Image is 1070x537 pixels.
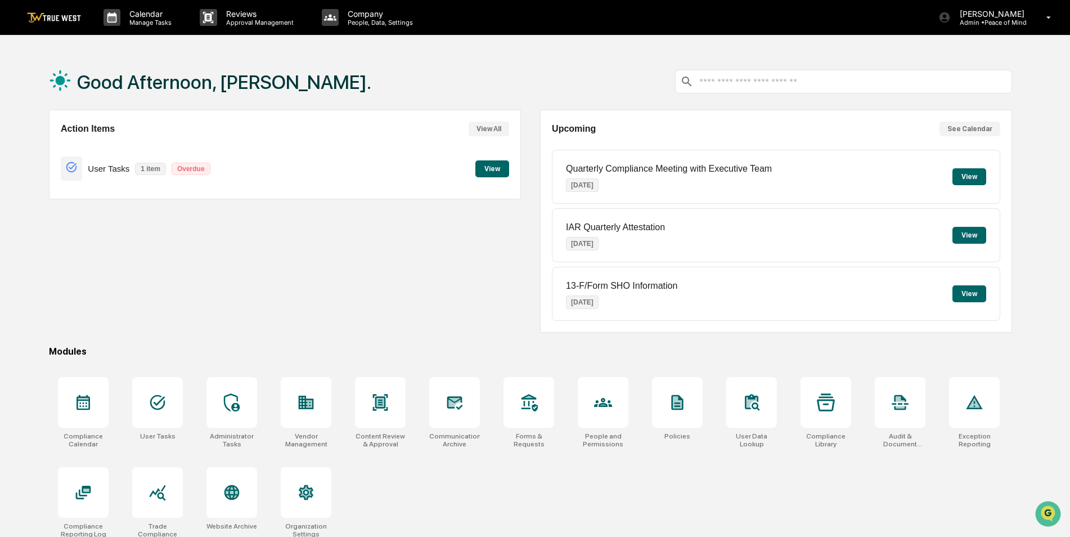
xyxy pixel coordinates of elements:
[952,227,986,244] button: View
[664,432,690,440] div: Policies
[38,86,185,97] div: Start new chat
[58,432,109,448] div: Compliance Calendar
[11,143,20,152] div: 🖐️
[93,142,140,153] span: Attestations
[1034,500,1064,530] iframe: Open customer support
[38,97,142,106] div: We're available if you need us!
[281,432,331,448] div: Vendor Management
[552,124,596,134] h2: Upcoming
[77,71,371,93] h1: Good Afternoon, [PERSON_NAME].
[339,19,419,26] p: People, Data, Settings
[578,432,628,448] div: People and Permissions
[566,164,772,174] p: Quarterly Compliance Meeting with Executive Team
[355,432,406,448] div: Content Review & Approval
[23,142,73,153] span: Preclearance
[120,19,177,26] p: Manage Tasks
[566,222,665,232] p: IAR Quarterly Attestation
[726,432,777,448] div: User Data Lookup
[875,432,925,448] div: Audit & Document Logs
[566,296,599,309] p: [DATE]
[951,19,1030,26] p: Admin • Peace of Mind
[7,159,75,179] a: 🔎Data Lookup
[217,19,299,26] p: Approval Management
[952,285,986,302] button: View
[191,89,205,103] button: Start new chat
[206,522,257,530] div: Website Archive
[11,164,20,173] div: 🔎
[949,432,1000,448] div: Exception Reporting
[801,432,851,448] div: Compliance Library
[939,122,1000,136] button: See Calendar
[77,137,144,158] a: 🗄️Attestations
[475,163,509,173] a: View
[951,9,1030,19] p: [PERSON_NAME]
[429,432,480,448] div: Communications Archive
[566,237,599,250] p: [DATE]
[82,143,91,152] div: 🗄️
[11,24,205,42] p: How can we help?
[469,122,509,136] button: View All
[172,163,210,175] p: Overdue
[339,9,419,19] p: Company
[23,163,71,174] span: Data Lookup
[217,9,299,19] p: Reviews
[88,164,129,173] p: User Tasks
[120,9,177,19] p: Calendar
[61,124,115,134] h2: Action Items
[206,432,257,448] div: Administrator Tasks
[566,178,599,192] p: [DATE]
[7,137,77,158] a: 🖐️Preclearance
[79,190,136,199] a: Powered byPylon
[27,12,81,23] img: logo
[140,432,176,440] div: User Tasks
[475,160,509,177] button: View
[112,191,136,199] span: Pylon
[503,432,554,448] div: Forms & Requests
[11,86,32,106] img: 1746055101610-c473b297-6a78-478c-a979-82029cc54cd1
[49,346,1012,357] div: Modules
[135,163,166,175] p: 1 item
[952,168,986,185] button: View
[566,281,677,291] p: 13-F/Form SHO Information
